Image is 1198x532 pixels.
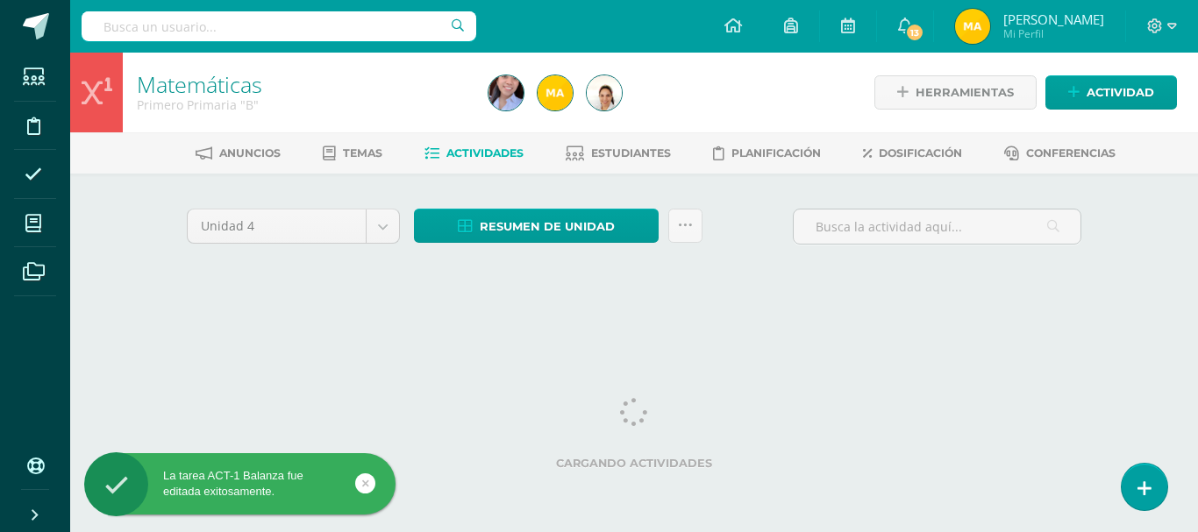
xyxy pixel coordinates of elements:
span: Actividades [446,146,524,160]
span: Dosificación [879,146,962,160]
label: Cargando actividades [187,457,1081,470]
span: Planificación [731,146,821,160]
a: Temas [323,139,382,167]
div: La tarea ACT-1 Balanza fue editada exitosamente. [84,468,396,500]
img: a03753494099de453898ddb7347f3a4e.png [538,75,573,110]
a: Dosificación [863,139,962,167]
span: Temas [343,146,382,160]
input: Busca la actividad aquí... [794,209,1080,244]
span: Herramientas [916,76,1014,109]
span: Estudiantes [591,146,671,160]
a: Matemáticas [137,69,262,99]
span: Conferencias [1026,146,1116,160]
a: Anuncios [196,139,281,167]
h1: Matemáticas [137,72,467,96]
span: [PERSON_NAME] [1003,11,1104,28]
div: Primero Primaria 'B' [137,96,467,113]
img: a03753494099de453898ddb7347f3a4e.png [955,9,990,44]
a: Planificación [713,139,821,167]
img: 3e7f8260d6e5be980477c672129d8ea4.png [488,75,524,110]
span: Unidad 4 [201,209,353,243]
a: Actividad [1045,75,1177,110]
a: Conferencias [1004,139,1116,167]
a: Estudiantes [566,139,671,167]
img: 5eb53e217b686ee6b2ea6dc31a66d172.png [587,75,622,110]
a: Resumen de unidad [414,209,659,243]
span: Anuncios [219,146,281,160]
span: 13 [905,23,924,42]
a: Unidad 4 [188,209,399,243]
input: Busca un usuario... [82,11,476,41]
a: Herramientas [874,75,1037,110]
a: Actividades [424,139,524,167]
span: Mi Perfil [1003,26,1104,41]
span: Actividad [1087,76,1154,109]
span: Resumen de unidad [480,210,615,243]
